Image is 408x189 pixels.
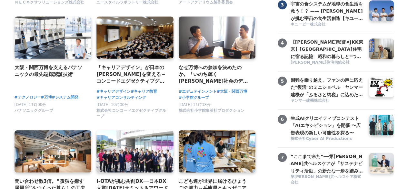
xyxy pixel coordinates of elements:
a: キユーピー株式会社 [291,22,364,28]
a: ユースタイルラボラトリー株式会社 [96,2,158,6]
a: なぜ万博への参加を決めたのか。「いのち輝く[PERSON_NAME]社会のデザイン」の実現に向けて、エデュテインメントの可能性を追求するプロジェクト。 [179,64,251,85]
span: [DATE] 11時00分 [15,102,46,107]
a: 第[PERSON_NAME]共ヘルスケア株式会社 [291,174,364,186]
a: パナソニックグループ [15,110,53,114]
a: アートアクアリウム製作委員会 [179,2,233,6]
span: 株式会社Cyber AI Productions [291,136,352,142]
a: #万博 [41,94,52,100]
span: [PERSON_NAME]住宅供給公社 [291,60,350,65]
a: ヤンマー建機株式会社 [291,98,364,104]
a: #大阪・関西万博 [217,89,247,95]
span: [DATE] 11時38分 [179,102,211,107]
a: [PERSON_NAME]住宅供給公社 [291,60,364,66]
span: [DATE] 10時00分 [96,102,128,107]
h3: “ここまで来た”──第[PERSON_NAME]共ヘルスケアが「サステナビリティ活動」の新たな一歩を踏み出すまでの舞台裏 [291,153,364,174]
span: ヤンマー建機株式会社 [291,98,329,103]
span: キユーピー株式会社 [291,22,325,27]
a: 困難を乗り越え、ファンの声に応えた"復活"のミニショベル ヤンマー建機が「ふるさと納税」に込めた、ものづくりへの誇りと地域への想い [291,77,364,97]
span: 4 [278,38,287,47]
a: 宇宙の食システムが地球の食生活を救う！？ —— [PERSON_NAME]が挑む宇宙の食生活創造【キユーピー ミライ研究員】 [291,0,364,21]
span: 5 [278,77,287,86]
span: 6 [278,115,287,124]
a: 生成AIクリエイティブコンテスト「AIエキシビション」を開催 〜広告表現の新しい可能性を探る〜 [291,115,364,135]
a: #小学館グループ [179,95,209,101]
a: #キャリアコンサルティング [96,95,146,101]
a: #キャリアデザイン [96,89,131,95]
h3: 宇宙の食システムが地球の食生活を救う！？ —— [PERSON_NAME]が挑む宇宙の食生活創造【キユーピー ミライ研究員】 [291,0,364,22]
a: “ここまで来た”──第[PERSON_NAME]共ヘルスケアが「サステナビリティ活動」の新たな一歩を踏み出すまでの舞台裏 [291,153,364,173]
h3: 生成AIクリエイティブコンテスト「AIエキシビション」を開催 〜広告表現の新しい可能性を探る〜 [291,115,364,136]
h3: 【[PERSON_NAME]監督×JKK東京】[GEOGRAPHIC_DATA]住宅に宿る記憶 昭和の暮らしと❝つながり❞が描く、これからの住まいのかたち [291,38,364,60]
a: #システム開発 [52,94,78,100]
h3: 困難を乗り越え、ファンの声に応えた"復活"のミニショベル ヤンマー建機が「ふるさと納税」に込めた、ものづくりへの誇りと地域への想い [291,77,364,98]
a: #エデュテインメント [179,89,217,95]
span: パナソニックグループ [15,108,53,113]
a: 株式会社コンコードエグゼクティブグループ [96,115,168,120]
span: 7 [278,153,287,162]
a: #キャリア教育 [131,89,157,95]
a: 株式会社Cyber AI Productions [291,136,364,142]
a: 大阪・関西万博を支えるパナソニックの最先端顔認証技術 [15,64,86,78]
a: 【[PERSON_NAME]監督×JKK東京】[GEOGRAPHIC_DATA]住宅に宿る記憶 昭和の暮らしと❝つながり❞が描く、これからの住まいのかたち [291,38,364,59]
span: 株式会社コンコードエグゼクティブグループ [96,108,168,119]
span: 第[PERSON_NAME]共ヘルスケア株式会社 [291,174,364,185]
a: #テクノロジー [15,94,41,100]
a: 株式会社小学館集英社プロダクション [179,110,244,114]
a: ＮＥＣネクサソリューションズ株式会社 [15,2,84,6]
span: 株式会社小学館集英社プロダクション [179,108,244,113]
a: 「キャリアデザイン」が日本の[PERSON_NAME]を変える～コンコードエグゼクティブグループの挑戦 [96,64,168,85]
span: 3 [278,0,287,9]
